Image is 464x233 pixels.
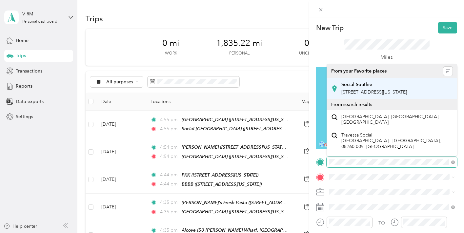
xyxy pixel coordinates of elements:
button: Save [438,22,457,33]
a: Open this area in Google Maps (opens a new window) [318,140,339,149]
div: TO [378,220,385,226]
span: [GEOGRAPHIC_DATA], [GEOGRAPHIC_DATA], [GEOGRAPHIC_DATA] [341,114,453,125]
iframe: Everlance-gr Chat Button Frame [427,196,464,233]
strong: Social Southie [341,82,372,88]
span: From your Favorite places [331,68,387,74]
img: Google [318,140,339,149]
span: [STREET_ADDRESS][US_STATE] [341,89,407,95]
p: New Trip [316,23,344,32]
span: Travessa Social [GEOGRAPHIC_DATA] - [GEOGRAPHIC_DATA], 08260-005, [GEOGRAPHIC_DATA] [341,132,453,150]
span: From search results [331,102,372,107]
p: Miles [380,53,393,61]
